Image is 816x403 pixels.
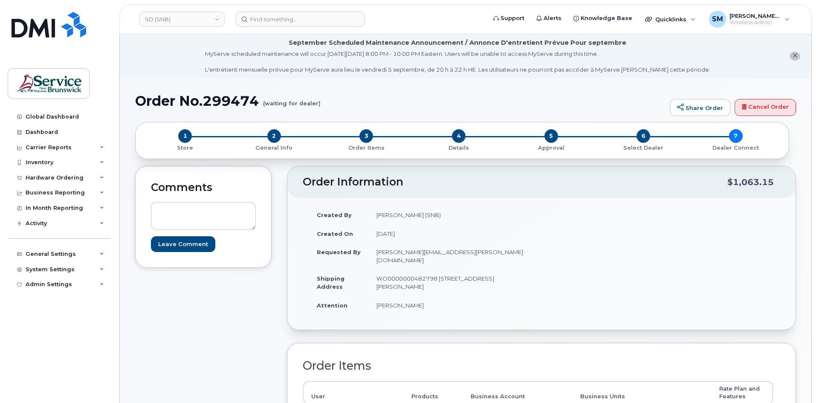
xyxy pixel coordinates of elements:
td: [PERSON_NAME][EMAIL_ADDRESS][PERSON_NAME][DOMAIN_NAME] [369,243,535,269]
strong: Requested By [317,249,361,255]
span: 4 [452,129,466,143]
td: [PERSON_NAME] (SNB) [369,206,535,224]
span: 2 [267,129,281,143]
span: 5 [544,129,558,143]
p: Select Dealer [601,144,686,152]
p: Store [146,144,225,152]
button: close notification [790,52,800,61]
p: Details [416,144,502,152]
p: Approval [508,144,594,152]
a: 2 General Info [228,143,321,152]
strong: Created On [317,230,353,237]
h2: Comments [151,182,256,194]
a: 4 Details [413,143,505,152]
a: Cancel Order [735,99,796,116]
div: $1,063.15 [727,174,774,190]
span: 1 [178,129,192,143]
small: (waiting for dealer) [263,93,321,107]
input: Leave Comment [151,236,215,252]
p: Order Items [324,144,409,152]
p: General Info [231,144,317,152]
td: [PERSON_NAME] [369,296,535,315]
h2: Order Items [303,360,773,372]
strong: Attention [317,302,347,309]
strong: Shipping Address [317,275,344,290]
td: WO0000000482798 [STREET_ADDRESS][PERSON_NAME] [369,269,535,296]
h1: Order No.299474 [135,93,666,108]
td: [DATE] [369,224,535,243]
div: MyServe scheduled maintenance will occur [DATE][DATE] 8:00 PM - 10:00 PM Eastern. Users will be u... [205,50,710,74]
span: 3 [359,129,373,143]
a: 6 Select Dealer [597,143,690,152]
a: 1 Store [142,143,228,152]
a: Share Order [670,99,730,116]
a: 5 Approval [505,143,597,152]
strong: Created By [317,212,352,218]
div: September Scheduled Maintenance Announcement / Annonce D'entretient Prévue Pour septembre [289,38,626,47]
a: 3 Order Items [320,143,413,152]
span: 6 [637,129,650,143]
h2: Order Information [303,176,727,188]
